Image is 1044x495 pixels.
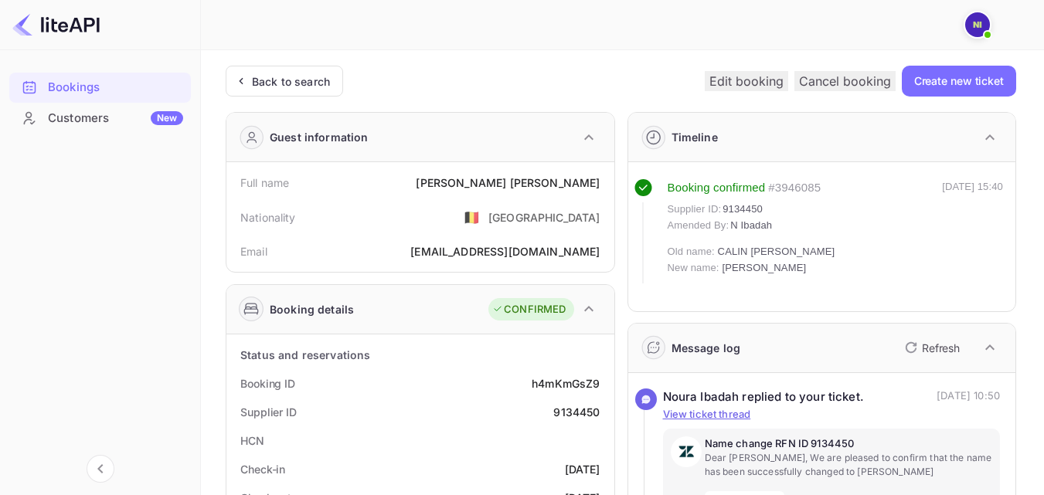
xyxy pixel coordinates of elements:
[965,12,990,37] img: N Ibadah
[270,129,369,145] div: Guest information
[9,73,191,103] div: Bookings
[240,404,297,420] div: Supplier ID
[87,455,114,483] button: Collapse navigation
[240,209,296,225] div: Nationality
[252,73,330,90] div: Back to search
[9,73,191,101] a: Bookings
[668,262,723,273] span: New name :
[48,110,183,127] div: Customers
[668,246,718,257] span: Old name :
[553,404,600,420] div: 9134450
[565,461,600,477] div: [DATE]
[240,375,295,392] div: Booking ID
[722,262,806,273] span: [PERSON_NAME]
[672,129,718,145] div: Timeline
[48,79,183,97] div: Bookings
[718,246,835,257] span: CALIN [PERSON_NAME]
[705,451,993,479] p: Dear [PERSON_NAME], We are pleased to confirm that the name has been successfully changed to [PER...
[668,218,729,233] span: Amended By:
[768,179,821,197] div: # 3946085
[794,71,896,91] button: Cancel booking
[240,243,267,259] div: Email
[270,301,354,317] div: Booking details
[240,461,285,477] div: Check-in
[922,340,960,356] p: Refresh
[410,243,600,259] div: [EMAIL_ADDRESS][DOMAIN_NAME]
[151,111,183,125] div: New
[488,209,600,225] div: [GEOGRAPHIC_DATA]
[240,347,370,363] div: Status and reservations
[668,202,722,217] span: Supplier ID:
[942,179,1003,283] div: [DATE] 15:40
[240,175,289,191] div: Full name
[937,388,1000,406] p: [DATE] 10:50
[705,436,993,452] p: Name change RFN ID 9134450
[663,388,864,406] div: Noura Ibadah replied to your ticket.
[12,12,100,37] img: LiteAPI logo
[240,432,264,449] div: HCN
[896,335,966,360] button: Refresh
[9,103,191,134] div: CustomersNew
[730,218,772,233] span: N Ibadah
[723,202,763,217] span: 9134450
[671,436,702,467] img: AwvSTEc2VUhQAAAAAElFTkSuQmCC
[668,179,766,197] div: Booking confirmed
[902,66,1016,97] button: Create new ticket
[705,71,788,91] button: Edit booking
[492,302,566,317] div: CONFIRMED
[9,103,191,132] a: CustomersNew
[463,203,481,231] span: United States
[663,407,1001,422] p: View ticket thread
[532,375,600,392] div: h4mKmGsZ9
[672,340,741,356] div: Message log
[416,175,600,191] div: [PERSON_NAME] [PERSON_NAME]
